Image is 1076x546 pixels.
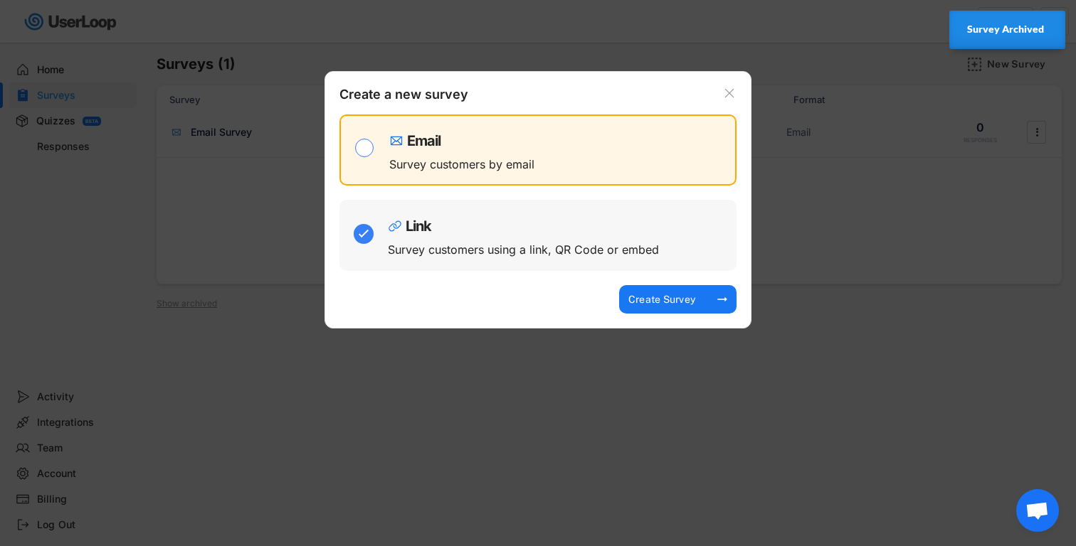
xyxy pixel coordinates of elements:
div: Create Survey [626,293,697,306]
div: Chat öffnen [1016,489,1059,532]
div: Link [406,219,431,233]
div: Survey customers by email [389,159,534,170]
button: arrow_right_alt [715,292,729,306]
div: Create a new survey [339,86,482,107]
strong: Survey Archived [967,23,1044,35]
div: Email [407,134,441,148]
div: Survey customers using a link, QR Code or embed [388,244,659,255]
